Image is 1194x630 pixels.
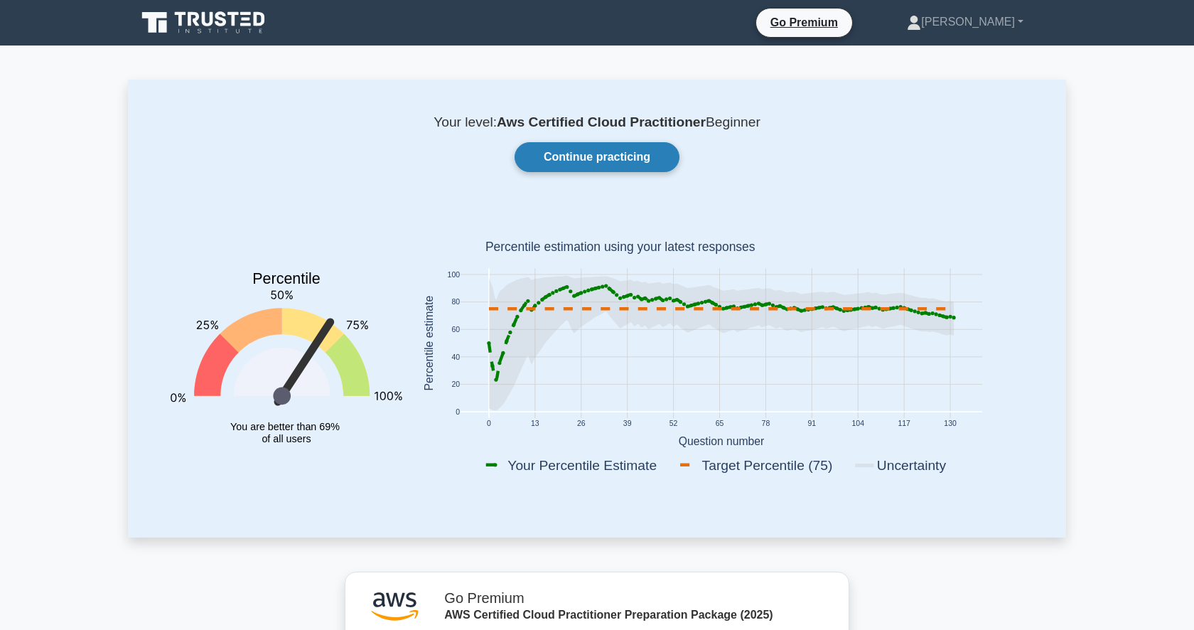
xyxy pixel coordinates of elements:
text: 13 [531,420,539,428]
text: 80 [451,299,460,306]
a: [PERSON_NAME] [873,8,1058,36]
tspan: of all users [262,433,311,444]
text: Percentile estimate [423,296,435,391]
text: 20 [451,381,460,389]
text: 39 [623,420,632,428]
text: 130 [944,420,957,428]
text: 0 [487,420,491,428]
text: 65 [716,420,724,428]
p: Your level: Beginner [162,114,1032,131]
text: 26 [577,420,586,428]
a: Go Premium [762,14,846,31]
text: 52 [669,420,678,428]
tspan: You are better than 69% [230,421,340,432]
text: Percentile [252,271,321,288]
text: 91 [808,420,817,428]
text: 40 [451,353,460,361]
text: 0 [456,408,460,416]
text: 117 [898,420,910,428]
text: Question number [679,435,765,447]
text: 60 [451,326,460,333]
a: Continue practicing [515,142,679,172]
text: 104 [852,420,865,428]
text: 78 [762,420,770,428]
b: Aws Certified Cloud Practitioner [497,114,706,129]
text: Percentile estimation using your latest responses [485,240,755,255]
text: 100 [448,271,461,279]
